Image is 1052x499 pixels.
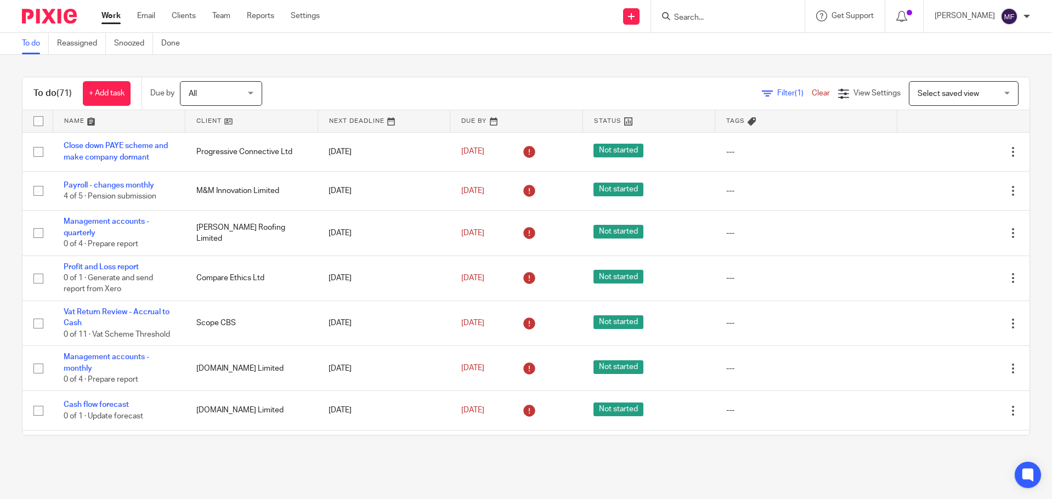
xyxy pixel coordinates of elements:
span: [DATE] [461,187,484,195]
span: [DATE] [461,319,484,327]
span: [DATE] [461,365,484,372]
span: Not started [593,225,643,239]
td: [DATE] [318,171,450,210]
span: Tags [726,118,745,124]
td: M&M Innovation Limited [185,171,318,210]
img: svg%3E [1000,8,1018,25]
span: View Settings [853,89,901,97]
a: Profit and Loss report [64,263,139,271]
div: --- [726,228,886,239]
span: Select saved view [918,90,979,98]
span: (71) [56,89,72,98]
span: All [189,90,197,98]
a: Done [161,33,188,54]
td: [DATE] [318,301,450,346]
span: 0 of 4 · Prepare report [64,240,138,248]
a: Payroll - changes monthly [64,182,154,189]
td: [DOMAIN_NAME] Limited [185,346,318,391]
td: [DATE] [318,132,450,171]
span: (1) [795,89,804,97]
td: [DATE] [318,430,450,475]
td: Compare Ethics Ltd [185,256,318,300]
span: Not started [593,360,643,374]
a: Reassigned [57,33,106,54]
img: Pixie [22,9,77,24]
a: Settings [291,10,320,21]
a: Cash flow forecast [64,401,129,409]
span: Not started [593,315,643,329]
a: Email [137,10,155,21]
a: Clear [812,89,830,97]
a: Management accounts - quarterly [64,218,149,236]
p: [PERSON_NAME] [935,10,995,21]
h1: To do [33,88,72,99]
span: [DATE] [461,229,484,237]
td: Love Surveying [185,430,318,475]
td: [DATE] [318,211,450,256]
a: Close down PAYE scheme and make company dormant [64,142,168,161]
span: [DATE] [461,274,484,282]
a: Reports [247,10,274,21]
a: + Add task [83,81,131,106]
a: Team [212,10,230,21]
td: [PERSON_NAME] Roofing Limited [185,211,318,256]
span: Not started [593,144,643,157]
a: Clients [172,10,196,21]
span: 0 of 1 · Update forecast [64,412,143,420]
a: Management accounts - monthly [64,353,149,372]
span: Not started [593,402,643,416]
div: --- [726,185,886,196]
td: [DATE] [318,391,450,430]
span: 0 of 4 · Prepare report [64,376,138,383]
span: [DATE] [461,406,484,414]
div: --- [726,146,886,157]
div: --- [726,363,886,374]
span: [DATE] [461,148,484,156]
span: 4 of 5 · Pension submission [64,192,156,200]
p: Due by [150,88,174,99]
td: Scope CBS [185,301,318,346]
div: --- [726,405,886,416]
td: [DOMAIN_NAME] Limited [185,391,318,430]
a: To do [22,33,49,54]
span: 0 of 1 · Generate and send report from Xero [64,274,153,293]
input: Search [673,13,772,23]
span: Not started [593,183,643,196]
td: Progressive Connective Ltd [185,132,318,171]
td: [DATE] [318,256,450,300]
div: --- [726,317,886,328]
span: Filter [777,89,812,97]
a: Work [101,10,121,21]
div: --- [726,273,886,283]
span: Get Support [832,12,874,20]
span: Not started [593,270,643,283]
a: Snoozed [114,33,153,54]
span: 0 of 11 · Vat Scheme Threshold [64,331,170,338]
a: Vat Return Review - Accrual to Cash [64,308,169,327]
td: [DATE] [318,346,450,391]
